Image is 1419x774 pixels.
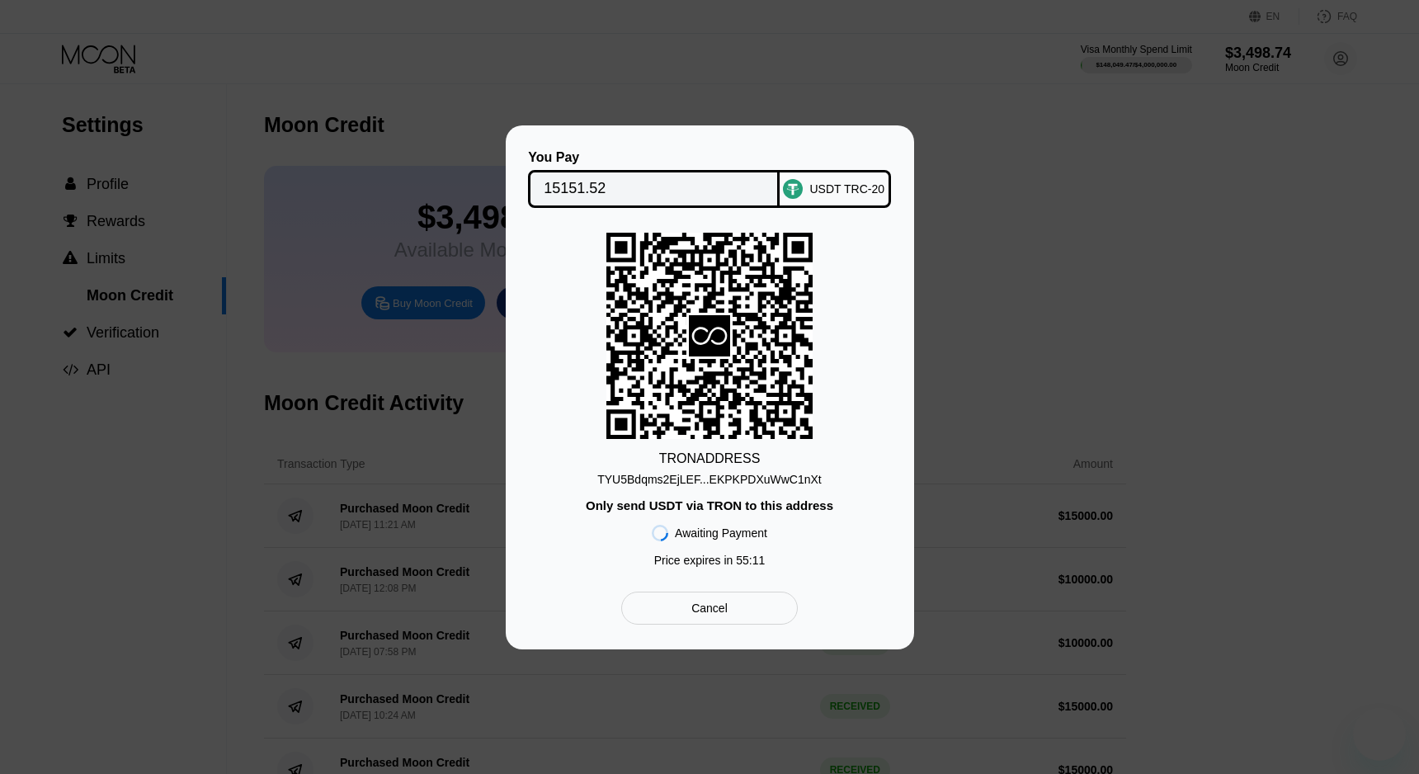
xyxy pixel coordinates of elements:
[530,150,889,208] div: You PayUSDT TRC-20
[736,554,765,567] span: 55 : 11
[597,466,822,486] div: TYU5Bdqms2EjLEF...EKPKPDXuWwC1nXt
[621,592,797,625] div: Cancel
[1353,708,1406,761] iframe: Button to launch messaging window
[809,182,884,196] div: USDT TRC-20
[528,150,780,165] div: You Pay
[597,473,822,486] div: TYU5Bdqms2EjLEF...EKPKPDXuWwC1nXt
[659,451,761,466] div: TRON ADDRESS
[691,601,728,616] div: Cancel
[586,498,833,512] div: Only send USDT via TRON to this address
[675,526,767,540] div: Awaiting Payment
[654,554,766,567] div: Price expires in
